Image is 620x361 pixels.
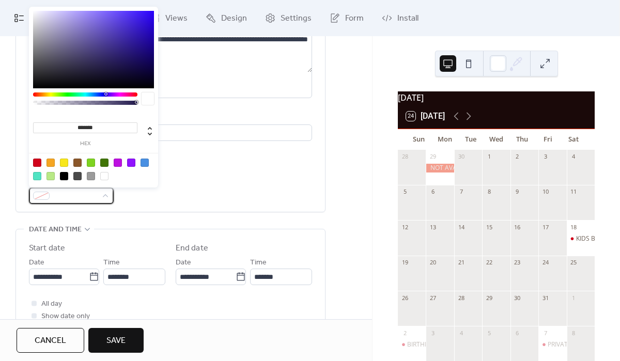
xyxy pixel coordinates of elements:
div: Wed [484,129,509,150]
div: Sat [561,129,586,150]
div: #B8E986 [47,172,55,180]
div: #4A4A4A [73,172,82,180]
label: hex [33,141,137,147]
div: BIRTHDAY PARTY [407,340,457,349]
div: 29 [485,294,493,302]
a: Design [198,4,255,32]
a: Form [322,4,371,32]
div: #9013FE [127,159,135,167]
div: BIRTHDAY PARTY [398,340,426,349]
span: Save [106,335,126,347]
div: #BD10E0 [114,159,122,167]
div: 3 [541,153,549,161]
span: Install [397,12,419,25]
div: 26 [401,294,409,302]
div: Tue [458,129,484,150]
div: 7 [541,329,549,337]
div: #50E3C2 [33,172,41,180]
div: 9 [514,188,521,196]
div: 8 [485,188,493,196]
div: 27 [429,294,437,302]
div: Sun [406,129,432,150]
div: 8 [570,329,578,337]
span: Settings [281,12,312,25]
div: 1 [485,153,493,161]
div: 24 [541,259,549,266]
div: #7ED321 [87,159,95,167]
div: 22 [485,259,493,266]
div: 21 [457,259,465,266]
div: PRIVATE HOLIDAY PARTY [548,340,619,349]
div: 12 [401,223,409,231]
div: 17 [541,223,549,231]
div: #417505 [100,159,109,167]
div: Fri [535,129,561,150]
div: [DATE] [398,91,595,104]
div: NOT AVAILABLE [426,164,454,172]
div: 2 [401,329,409,337]
div: 14 [457,223,465,231]
div: 23 [514,259,521,266]
div: 18 [570,223,578,231]
div: 1 [570,294,578,302]
div: #4A90E2 [141,159,149,167]
div: #D0021B [33,159,41,167]
div: 2 [514,153,521,161]
div: End date [176,242,208,255]
div: 5 [485,329,493,337]
div: 13 [429,223,437,231]
div: #FFFFFF [100,172,109,180]
div: 3 [429,329,437,337]
div: 19 [401,259,409,266]
div: 30 [514,294,521,302]
div: 15 [485,223,493,231]
div: 30 [457,153,465,161]
div: 6 [514,329,521,337]
button: 24[DATE] [402,109,448,123]
div: Location [29,111,310,123]
div: 20 [429,259,437,266]
div: 6 [429,188,437,196]
div: Thu [509,129,535,150]
div: 10 [541,188,549,196]
button: Cancel [17,328,84,353]
div: 28 [457,294,465,302]
a: Views [142,4,195,32]
div: 28 [401,153,409,161]
span: Design [221,12,247,25]
a: Settings [257,4,319,32]
span: Views [165,12,188,25]
div: Start date [29,242,65,255]
span: Cancel [35,335,66,347]
div: 29 [429,153,437,161]
span: Date [29,257,44,269]
div: #F8E71C [60,159,68,167]
div: #F5A623 [47,159,55,167]
span: Form [345,12,364,25]
div: 25 [570,259,578,266]
div: 31 [541,294,549,302]
div: 16 [514,223,521,231]
div: 5 [401,188,409,196]
div: 7 [457,188,465,196]
div: PRIVATE HOLIDAY PARTY [538,340,566,349]
div: #000000 [60,172,68,180]
span: Date [176,257,191,269]
div: 11 [570,188,578,196]
div: 4 [570,153,578,161]
a: Install [374,4,426,32]
span: All day [41,298,62,310]
div: KIDS BIRTHDAY PARTY [567,234,595,243]
span: Show date only [41,310,90,323]
button: Save [88,328,144,353]
div: Mon [432,129,458,150]
a: Connect [77,4,139,32]
div: #8B572A [73,159,82,167]
div: 4 [457,329,465,337]
span: Time [250,257,267,269]
span: Time [103,257,120,269]
a: My Events [6,4,74,32]
span: Date and time [29,224,82,236]
div: #9B9B9B [87,172,95,180]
